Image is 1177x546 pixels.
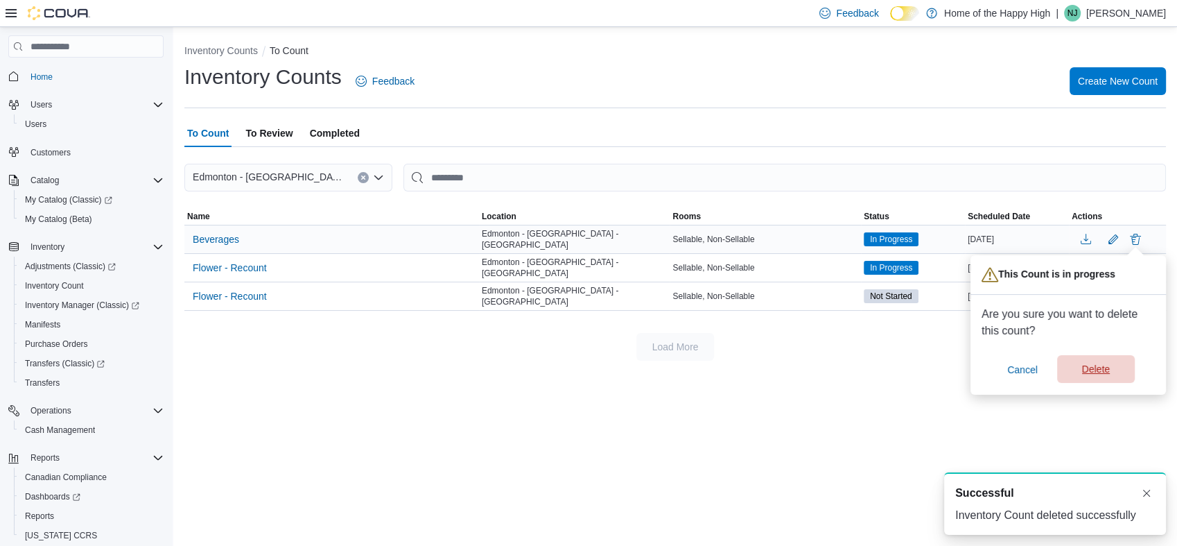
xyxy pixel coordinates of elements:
[14,506,169,526] button: Reports
[864,211,889,222] span: Status
[482,228,668,250] span: Edmonton - [GEOGRAPHIC_DATA] - [GEOGRAPHIC_DATA]
[25,358,105,369] span: Transfers (Classic)
[25,511,54,522] span: Reports
[19,488,164,505] span: Dashboards
[19,508,164,524] span: Reports
[19,258,121,275] a: Adjustments (Classic)
[14,114,169,134] button: Users
[14,190,169,210] a: My Catalog (Classic)
[25,172,164,189] span: Catalog
[184,63,342,91] h1: Inventory Counts
[3,95,169,114] button: Users
[836,6,878,20] span: Feedback
[482,257,668,279] span: Edmonton - [GEOGRAPHIC_DATA] - [GEOGRAPHIC_DATA]
[19,258,164,275] span: Adjustments (Classic)
[19,297,145,314] a: Inventory Manager (Classic)
[3,142,169,162] button: Customers
[479,208,670,225] button: Location
[3,66,169,86] button: Home
[19,316,164,333] span: Manifests
[403,164,1166,191] input: This is a search bar. After typing your query, hit enter to filter the results lower in the page.
[14,315,169,334] button: Manifests
[19,116,52,133] a: Users
[25,472,107,483] span: Canadian Compliance
[1127,229,1144,250] button: Delete count
[19,527,103,544] a: [US_STATE] CCRS
[1078,74,1158,88] span: Create New Count
[187,286,272,307] button: Flower - Recount
[193,261,267,275] span: Flower - Recount
[870,290,912,302] span: Not Started
[672,211,701,222] span: Rooms
[25,144,76,161] a: Customers
[25,119,46,130] span: Users
[358,172,369,183] button: Clear input
[25,239,164,255] span: Inventory
[187,257,272,278] button: Flower - Recount
[25,491,80,502] span: Dashboards
[1002,356,1043,384] button: Cancel
[19,316,66,333] a: Manifests
[968,211,1030,222] span: Scheduled Date
[25,450,65,466] button: Reports
[965,208,1069,225] button: Scheduled Date
[193,232,239,246] span: Beverages
[270,45,308,56] button: To Count
[19,375,65,391] a: Transfers
[14,210,169,229] button: My Catalog (Beta)
[636,333,714,361] button: Load More
[3,401,169,420] button: Operations
[1072,211,1102,222] span: Actions
[25,339,88,350] span: Purchase Orders
[25,530,97,541] span: [US_STATE] CCRS
[652,340,699,354] span: Load More
[19,527,164,544] span: Washington CCRS
[14,257,169,276] a: Adjustments (Classic)
[19,355,110,372] a: Transfers (Classic)
[955,485,1155,502] div: Notification
[25,96,58,113] button: Users
[19,278,89,294] a: Inventory Count
[25,214,92,225] span: My Catalog (Beta)
[870,262,912,274] span: In Progress
[19,191,118,208] a: My Catalog (Classic)
[19,297,164,314] span: Inventory Manager (Classic)
[19,488,86,505] a: Dashboards
[1070,67,1166,95] button: Create New Count
[14,276,169,296] button: Inventory Count
[30,71,53,83] span: Home
[25,67,164,85] span: Home
[965,259,1069,276] div: [DATE]
[965,231,1069,248] div: [DATE]
[25,69,58,85] a: Home
[965,288,1069,305] div: [DATE]
[30,99,52,110] span: Users
[184,208,479,225] button: Name
[864,232,918,246] span: In Progress
[25,450,164,466] span: Reports
[193,169,344,185] span: Edmonton - [GEOGRAPHIC_DATA] - [GEOGRAPHIC_DATA]
[890,6,919,21] input: Dark Mode
[14,487,169,506] a: Dashboards
[187,119,229,147] span: To Count
[19,375,164,391] span: Transfers
[30,175,59,186] span: Catalog
[14,526,169,545] button: [US_STATE] CCRS
[25,319,60,330] span: Manifests
[14,373,169,393] button: Transfers
[955,507,1155,524] div: Inventory Count deleted successfully
[19,211,98,228] a: My Catalog (Beta)
[25,402,77,419] button: Operations
[19,422,164,438] span: Cash Management
[19,336,94,352] a: Purchase Orders
[1064,5,1081,22] div: Nissy John
[864,289,918,303] span: Not Started
[970,255,1166,295] div: This Count is in progress
[482,211,516,222] span: Location
[193,289,267,303] span: Flower - Recount
[25,239,70,255] button: Inventory
[25,425,95,436] span: Cash Management
[19,211,164,228] span: My Catalog (Beta)
[372,74,415,88] span: Feedback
